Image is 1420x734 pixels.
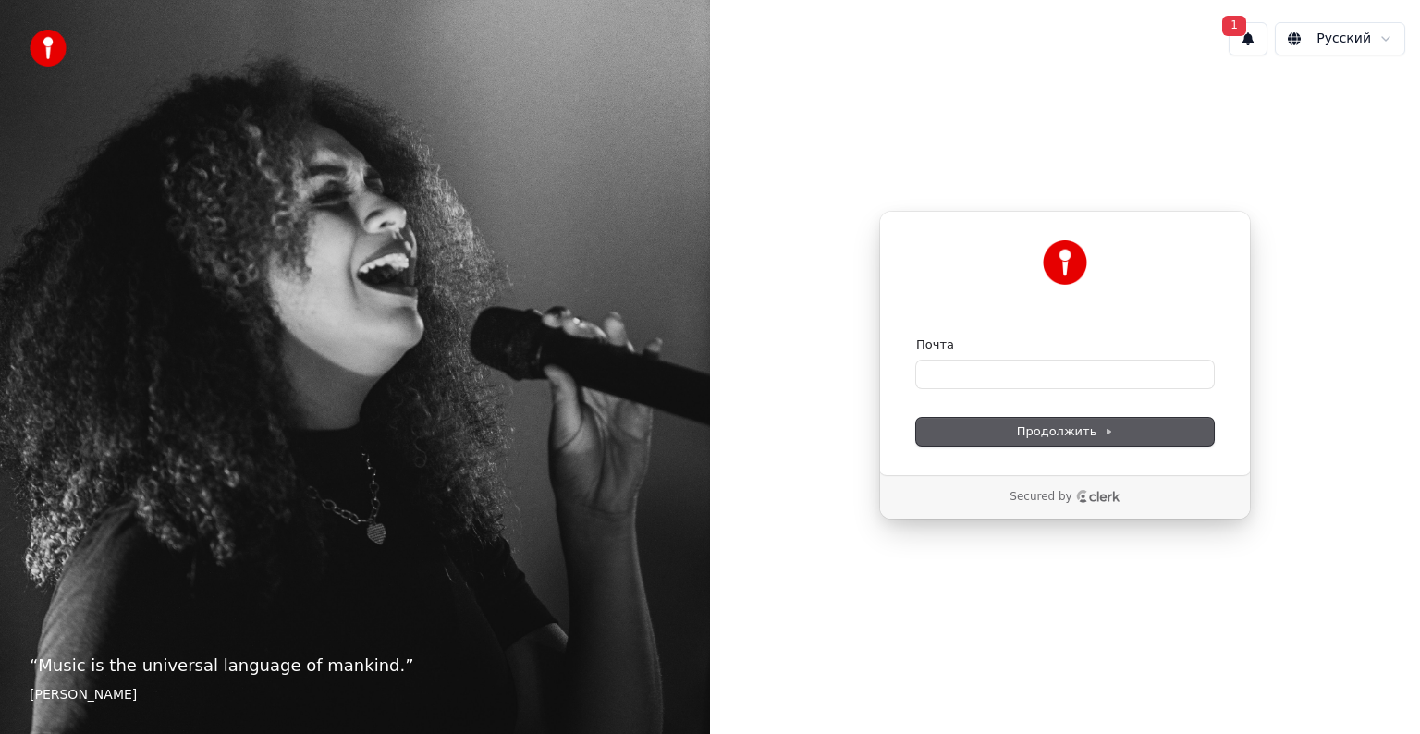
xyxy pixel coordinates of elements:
[30,686,680,704] footer: [PERSON_NAME]
[1229,22,1267,55] button: 1
[1222,16,1246,36] span: 1
[1010,490,1071,505] p: Secured by
[916,418,1214,446] button: Продолжить
[916,336,954,353] label: Почта
[30,653,680,679] p: “ Music is the universal language of mankind. ”
[1017,423,1114,440] span: Продолжить
[30,30,67,67] img: youka
[1043,240,1087,285] img: Youka
[1076,490,1120,503] a: Clerk logo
